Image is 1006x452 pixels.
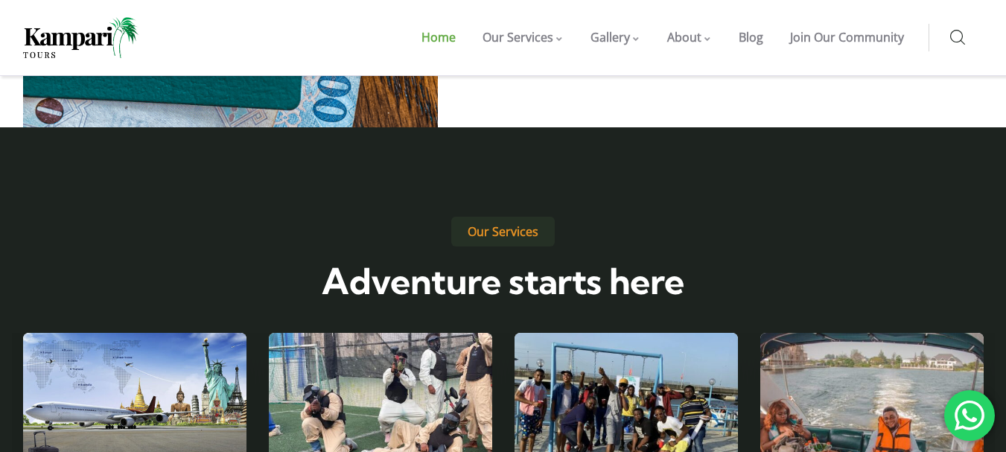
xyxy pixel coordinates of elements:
[23,17,139,58] img: Home
[739,29,763,45] span: Blog
[322,259,684,303] span: Adventure starts here
[421,29,456,45] span: Home
[944,390,995,441] div: 'Chat
[483,29,553,45] span: Our Services
[790,29,904,45] span: Join Our Community
[451,217,555,246] span: Our Services
[590,29,630,45] span: Gallery
[667,29,701,45] span: About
